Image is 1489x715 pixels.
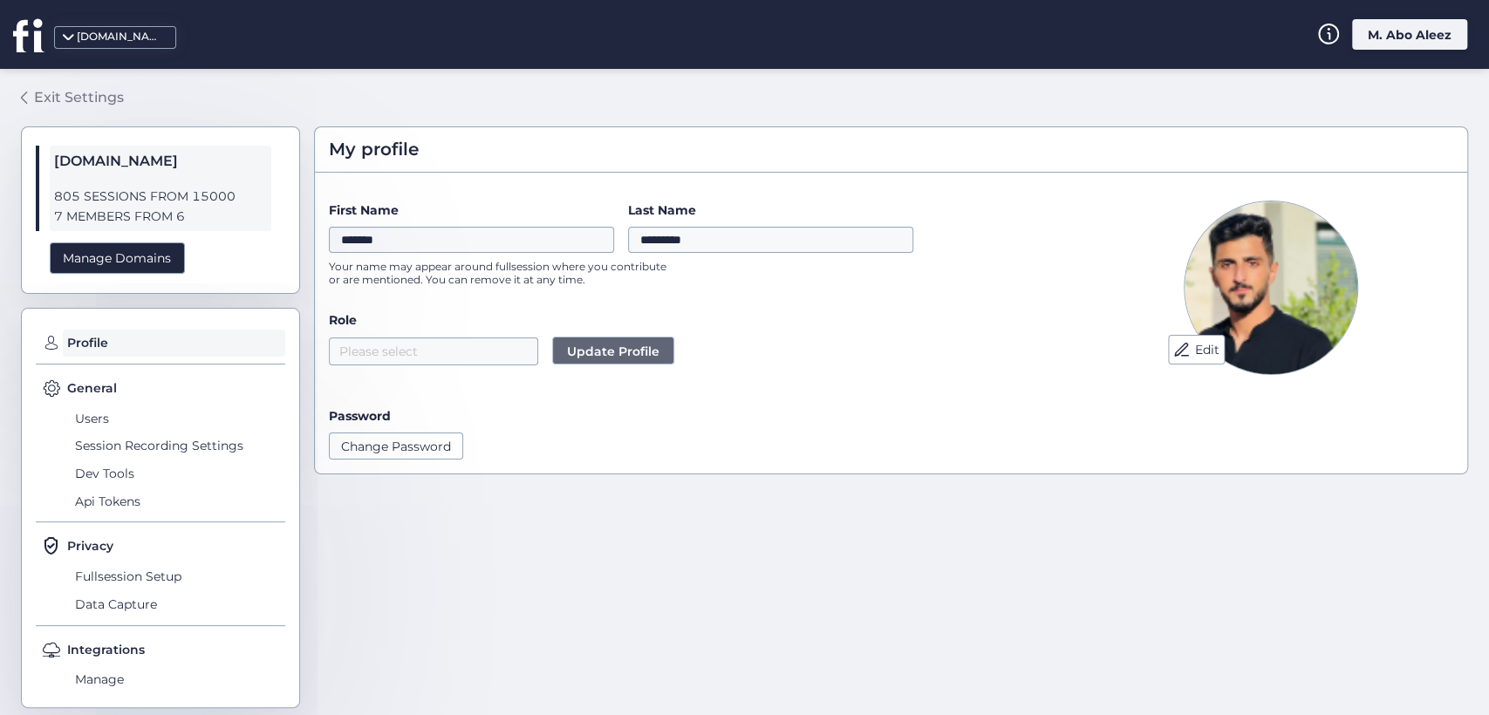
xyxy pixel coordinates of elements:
[71,432,285,460] span: Session Recording Settings
[628,201,913,220] label: Last Name
[567,342,659,361] span: Update Profile
[71,487,285,515] span: Api Tokens
[329,408,391,424] label: Password
[77,29,164,45] div: [DOMAIN_NAME]
[71,562,285,590] span: Fullsession Setup
[71,590,285,618] span: Data Capture
[329,136,419,163] span: My profile
[329,432,463,459] button: Change Password
[54,187,267,207] span: 805 SESSIONS FROM 15000
[21,83,124,112] a: Exit Settings
[34,86,124,108] div: Exit Settings
[67,536,113,555] span: Privacy
[63,330,285,357] span: Profile
[329,201,614,220] label: First Name
[71,666,285,694] span: Manage
[1168,335,1225,364] button: Edit
[71,460,285,487] span: Dev Tools
[1184,201,1358,375] img: Avatar Picture
[329,310,1060,330] label: Role
[54,150,267,173] span: [DOMAIN_NAME]
[71,405,285,432] span: Users
[329,260,678,286] p: Your name may appear around fullsession where you contribute or are mentioned. You can remove it ...
[67,640,145,659] span: Integrations
[50,242,185,275] div: Manage Domains
[67,378,117,398] span: General
[54,207,267,227] span: 7 MEMBERS FROM 6
[1352,19,1467,50] div: M. Abo Aleez
[552,337,674,364] button: Update Profile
